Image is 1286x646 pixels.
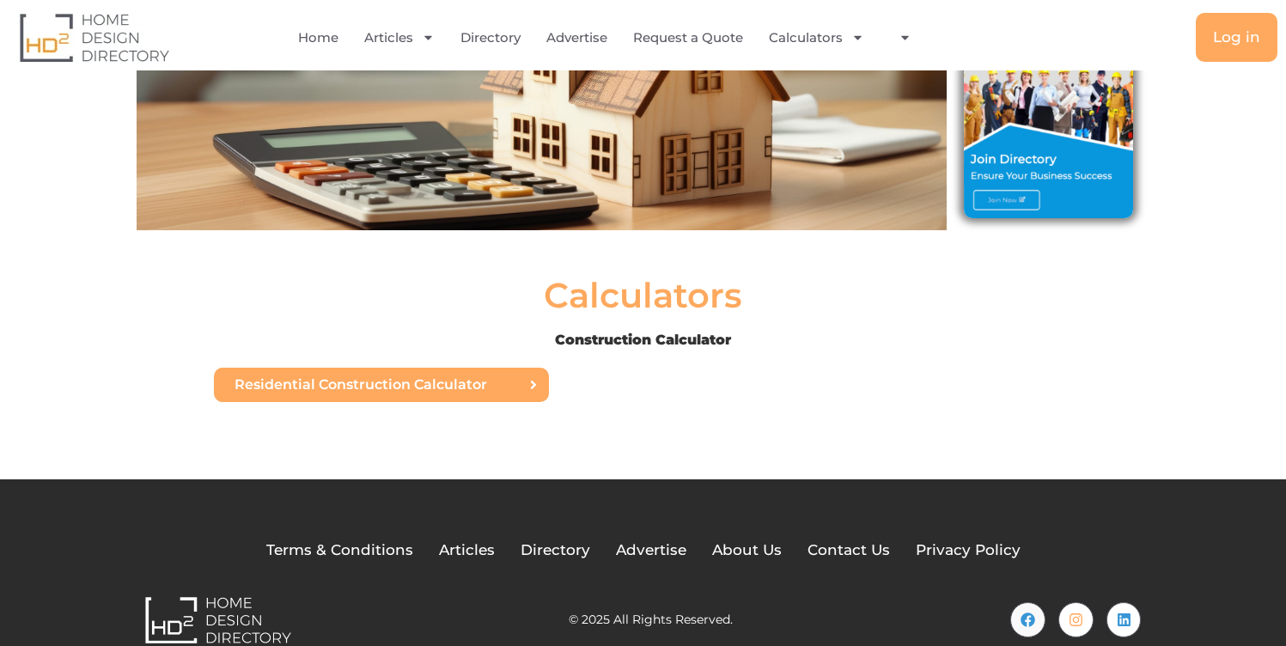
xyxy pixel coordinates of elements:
[298,18,338,58] a: Home
[555,332,731,348] b: Construction Calculator
[616,539,686,562] a: Advertise
[964,62,1132,218] img: Join Directory
[460,18,521,58] a: Directory
[364,18,435,58] a: Articles
[808,539,890,562] a: Contact Us
[569,613,733,625] h2: © 2025 All Rights Reserved.
[544,278,742,313] h2: Calculators
[521,539,590,562] a: Directory
[769,18,864,58] a: Calculators
[214,368,549,402] a: Residential Construction Calculator
[1213,30,1260,45] span: Log in
[439,539,495,562] a: Articles
[1196,13,1277,62] a: Log in
[546,18,607,58] a: Advertise
[916,539,1021,562] a: Privacy Policy
[712,539,782,562] a: About Us
[633,18,743,58] a: Request a Quote
[235,378,487,392] span: Residential Construction Calculator
[262,18,960,58] nav: Menu
[266,539,413,562] a: Terms & Conditions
